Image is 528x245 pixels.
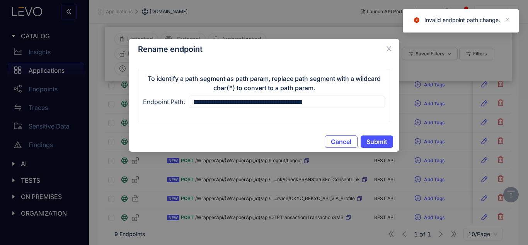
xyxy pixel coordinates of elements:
[138,45,390,53] div: Rename endpoint
[143,74,385,93] h1: To identify a path segment as path param, replace path segment with a wildcard char(*) to convert...
[424,15,509,25] div: Invalid endpoint path change.
[378,39,399,60] button: Close
[189,96,385,108] input: Endpoint Path
[143,96,189,108] label: Endpoint Path
[505,17,510,22] span: close
[385,45,392,52] span: close
[325,135,358,148] button: Cancel
[366,138,387,145] span: Submit
[361,135,393,148] button: Submit
[331,138,351,145] span: Cancel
